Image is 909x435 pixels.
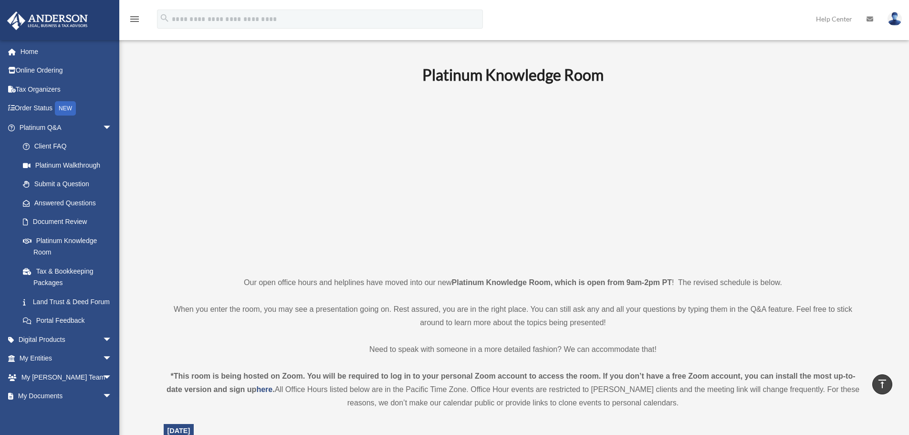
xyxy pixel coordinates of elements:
[7,118,126,137] a: Platinum Q&Aarrow_drop_down
[7,387,126,406] a: My Documentsarrow_drop_down
[4,11,91,30] img: Anderson Advisors Platinum Portal
[103,118,122,138] span: arrow_drop_down
[103,387,122,406] span: arrow_drop_down
[13,137,126,156] a: Client FAQ
[159,13,170,23] i: search
[13,311,126,330] a: Portal Feedback
[877,378,888,390] i: vertical_align_top
[167,372,856,393] strong: *This room is being hosted on Zoom. You will be required to log in to your personal Zoom account ...
[13,212,126,232] a: Document Review
[13,231,122,262] a: Platinum Knowledge Room
[452,278,672,286] strong: Platinum Knowledge Room, which is open from 9am-2pm PT
[103,368,122,387] span: arrow_drop_down
[7,330,126,349] a: Digital Productsarrow_drop_down
[7,349,126,368] a: My Entitiesarrow_drop_down
[164,370,863,410] div: All Office Hours listed below are in the Pacific Time Zone. Office Hour events are restricted to ...
[13,175,126,194] a: Submit a Question
[167,427,190,435] span: [DATE]
[103,330,122,350] span: arrow_drop_down
[872,374,892,394] a: vertical_align_top
[7,99,126,118] a: Order StatusNEW
[13,292,126,311] a: Land Trust & Deed Forum
[129,17,140,25] a: menu
[7,42,126,61] a: Home
[164,276,863,289] p: Our open office hours and helplines have moved into our new ! The revised schedule is below.
[7,368,126,387] a: My [PERSON_NAME] Teamarrow_drop_down
[13,262,126,292] a: Tax & Bookkeeping Packages
[129,13,140,25] i: menu
[13,193,126,212] a: Answered Questions
[256,385,272,393] a: here
[888,12,902,26] img: User Pic
[164,343,863,356] p: Need to speak with someone in a more detailed fashion? We can accommodate that!
[103,349,122,369] span: arrow_drop_down
[7,80,126,99] a: Tax Organizers
[164,303,863,329] p: When you enter the room, you may see a presentation going on. Rest assured, you are in the right ...
[370,97,656,258] iframe: 231110_Toby_KnowledgeRoom
[55,101,76,116] div: NEW
[7,61,126,80] a: Online Ordering
[272,385,274,393] strong: .
[13,156,126,175] a: Platinum Walkthrough
[422,65,604,84] b: Platinum Knowledge Room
